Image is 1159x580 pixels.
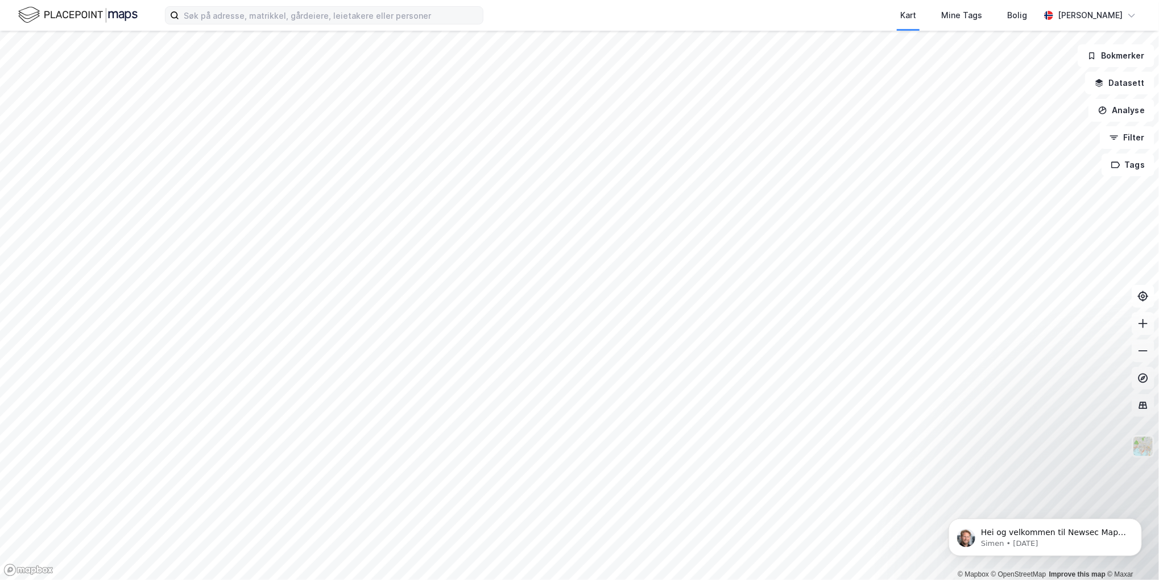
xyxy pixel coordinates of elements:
button: Analyse [1088,99,1154,122]
a: Mapbox [958,570,989,578]
img: Z [1132,436,1154,457]
button: Bokmerker [1078,44,1154,67]
img: logo.f888ab2527a4732fd821a326f86c7f29.svg [18,5,138,25]
iframe: Intercom notifications message [932,495,1159,574]
input: Søk på adresse, matrikkel, gårdeiere, leietakere eller personer [179,7,483,24]
div: Kart [900,9,916,22]
div: Mine Tags [941,9,982,22]
div: Bolig [1007,9,1027,22]
button: Tags [1102,154,1154,176]
a: OpenStreetMap [991,570,1046,578]
button: Datasett [1085,72,1154,94]
a: Mapbox homepage [3,564,53,577]
button: Filter [1100,126,1154,149]
a: Improve this map [1049,570,1106,578]
div: [PERSON_NAME] [1058,9,1123,22]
